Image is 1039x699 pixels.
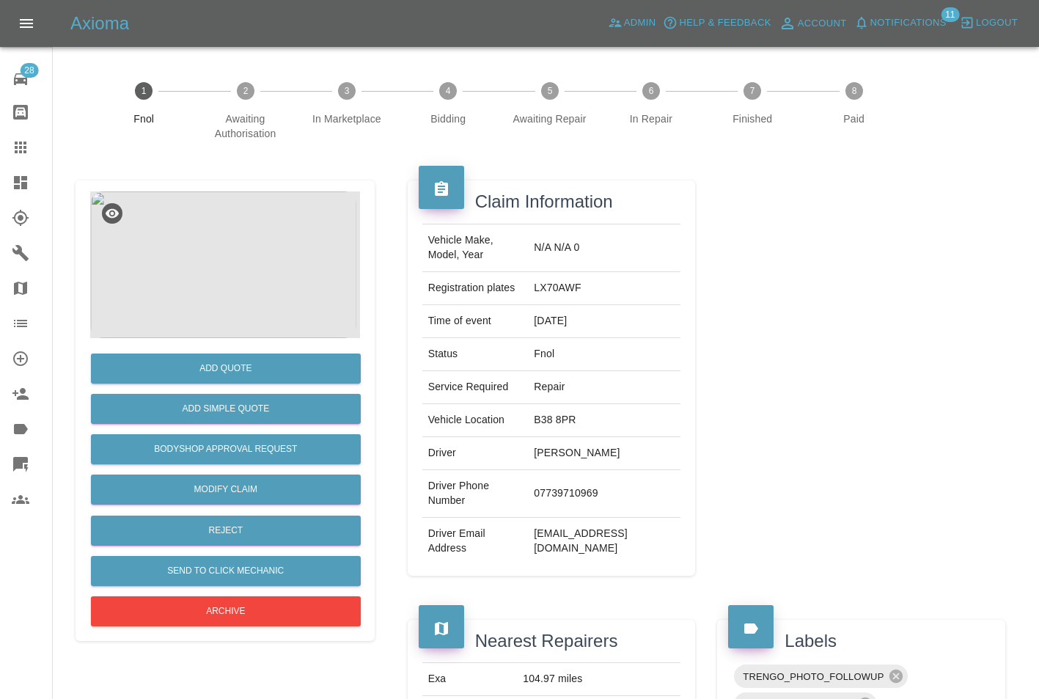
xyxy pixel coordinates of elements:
[91,596,361,626] button: Archive
[528,436,680,469] td: [PERSON_NAME]
[422,370,529,403] td: Service Required
[528,403,680,436] td: B38 8PR
[547,86,552,96] text: 5
[798,15,847,32] span: Account
[90,191,356,338] img: defaultCar.png
[70,12,129,35] h5: Axioma
[422,436,529,469] td: Driver
[504,111,594,126] span: Awaiting Repair
[9,6,44,41] button: Open drawer
[422,469,529,517] td: Driver Phone Number
[941,7,959,22] span: 11
[956,12,1021,34] button: Logout
[728,631,994,652] h4: Labels
[528,517,680,564] td: [EMAIL_ADDRESS][DOMAIN_NAME]
[200,111,290,141] span: Awaiting Authorisation
[99,111,188,126] span: Fnol
[91,516,361,546] button: Reject
[243,86,248,96] text: 2
[91,354,361,384] button: Add Quote
[679,15,771,32] span: Help & Feedback
[851,86,856,96] text: 8
[649,86,654,96] text: 6
[708,111,797,126] span: Finished
[606,111,696,126] span: In Repair
[734,668,892,685] span: TRENGO_PHOTO_FOLLOWUP
[734,665,908,688] div: TRENGO_PHOTO_FOLLOWUP
[517,663,680,696] td: 104.97 miles
[422,403,529,436] td: Vehicle Location
[142,86,147,96] text: 1
[91,556,361,586] button: Send to Click Mechanic
[528,304,680,337] td: [DATE]
[419,191,685,213] h4: Claim Information
[422,224,529,271] td: Vehicle Make, Model, Year
[345,86,350,96] text: 3
[528,271,680,304] td: LX70AWF
[403,111,493,126] span: Bidding
[422,304,529,337] td: Time of event
[624,15,656,32] span: Admin
[446,86,451,96] text: 4
[422,517,529,564] td: Driver Email Address
[20,63,38,78] span: 28
[91,394,361,424] button: Add Simple Quote
[851,12,950,34] button: Notifications
[91,475,361,505] a: Modify Claim
[422,271,529,304] td: Registration plates
[870,15,947,32] span: Notifications
[528,337,680,370] td: Fnol
[302,111,392,126] span: In Marketplace
[976,15,1018,32] span: Logout
[422,337,529,370] td: Status
[419,631,685,652] h4: Nearest Repairers
[528,370,680,403] td: Repair
[775,12,851,35] a: Account
[528,469,680,517] td: 07739710969
[659,12,774,34] button: Help & Feedback
[809,111,898,126] span: Paid
[604,12,660,34] a: Admin
[528,224,680,271] td: N/A N/A 0
[91,434,361,464] button: Bodyshop Approval Request
[422,663,518,696] td: Exa
[750,86,755,96] text: 7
